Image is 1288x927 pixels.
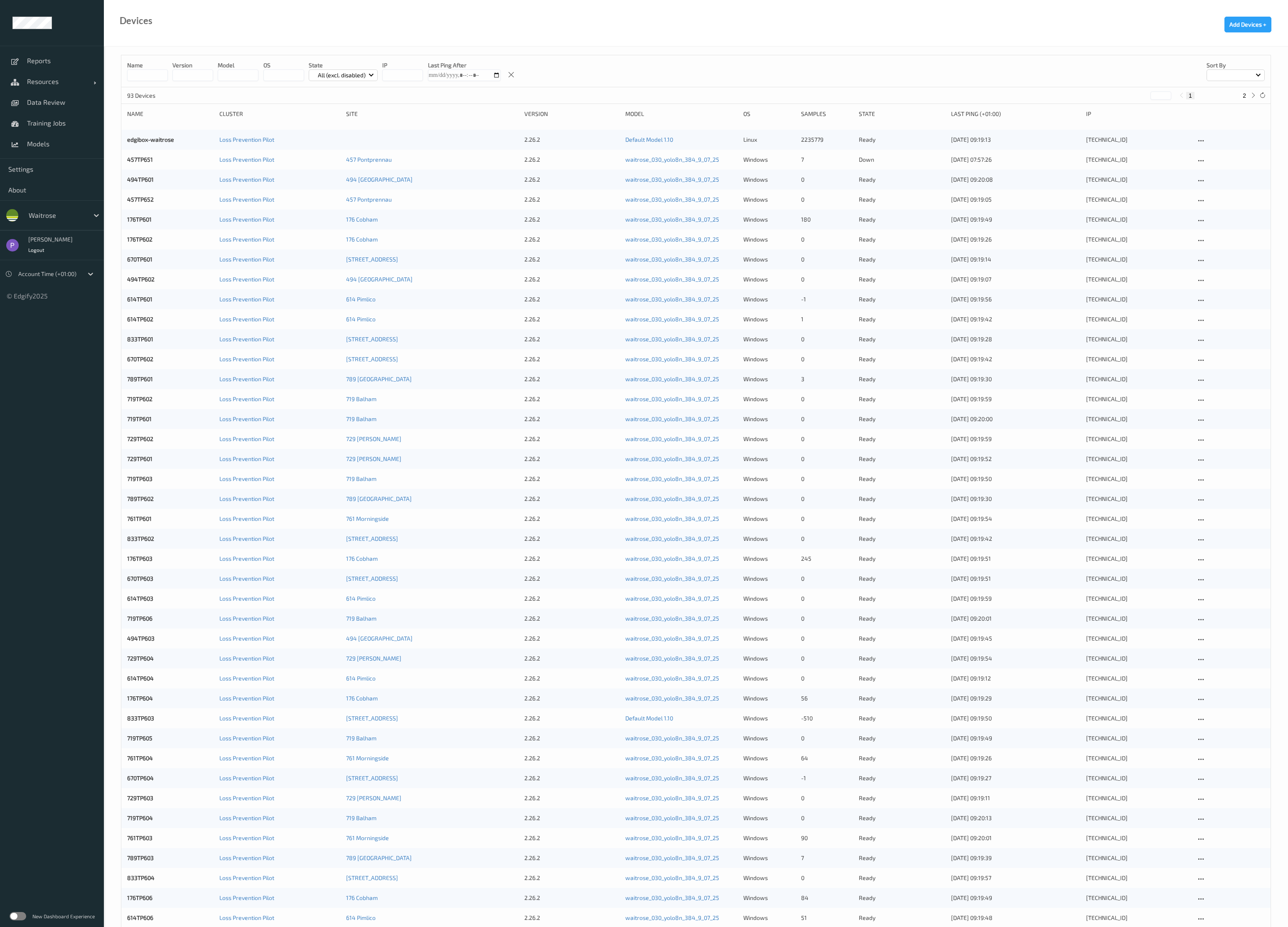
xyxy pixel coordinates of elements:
p: Name [127,61,168,69]
a: Loss Prevention Pilot [219,375,274,382]
div: 0 [801,255,853,264]
p: windows [743,455,795,463]
a: waitrose_030_yolo8n_384_9_07_25 [625,316,719,323]
a: 719 Balham [346,735,376,742]
div: 2.26.2 [524,315,619,323]
a: Loss Prevention Pilot [219,894,274,901]
a: 761TP601 [127,515,152,522]
p: windows [743,355,795,363]
a: Loss Prevention Pilot [219,196,274,203]
div: [TECHNICAL_ID] [1086,475,1190,483]
a: Loss Prevention Pilot [219,435,274,442]
a: waitrose_030_yolo8n_384_9_07_25 [625,216,719,223]
div: 0 [801,355,853,363]
p: ready [859,495,945,503]
a: waitrose_030_yolo8n_384_9_07_25 [625,335,719,343]
div: [TECHNICAL_ID] [1086,455,1190,463]
div: 2.26.2 [524,335,619,343]
a: Loss Prevention Pilot [219,296,274,303]
p: version [172,61,213,69]
div: 0 [801,495,853,503]
div: [DATE] 09:20:00 [951,415,1081,423]
a: waitrose_030_yolo8n_384_9_07_25 [625,854,719,861]
a: waitrose_030_yolo8n_384_9_07_25 [625,675,719,682]
div: [DATE] 09:19:30 [951,375,1081,383]
div: -1 [801,295,853,303]
div: 3 [801,375,853,383]
div: [TECHNICAL_ID] [1086,175,1190,184]
p: windows [743,375,795,383]
a: 761TP603 [127,834,152,841]
div: [TECHNICAL_ID] [1086,435,1190,443]
a: waitrose_030_yolo8n_384_9_07_25 [625,296,719,303]
a: 614 Pimlico [346,914,376,921]
p: ready [859,355,945,363]
p: ready [859,475,945,483]
div: Last Ping (+01:00) [951,110,1081,118]
div: 2.26.2 [524,195,619,204]
a: Default Model 1.10 [625,715,673,722]
div: [TECHNICAL_ID] [1086,375,1190,383]
p: windows [743,295,795,303]
a: waitrose_030_yolo8n_384_9_07_25 [625,375,719,382]
div: Site [346,110,519,118]
div: 2.26.2 [524,235,619,244]
p: windows [743,315,795,323]
a: Loss Prevention Pilot [219,475,274,482]
a: Loss Prevention Pilot [219,555,274,562]
a: waitrose_030_yolo8n_384_9_07_25 [625,276,719,283]
a: 729TP601 [127,455,152,462]
a: [STREET_ADDRESS] [346,535,398,542]
a: Loss Prevention Pilot [219,395,274,402]
a: Loss Prevention Pilot [219,814,274,821]
a: 494TP602 [127,276,155,283]
a: waitrose_030_yolo8n_384_9_07_25 [625,575,719,582]
div: 2.26.2 [524,155,619,164]
div: 2.26.2 [524,455,619,463]
a: [STREET_ADDRESS] [346,335,398,343]
a: 614 Pimlico [346,595,376,602]
p: windows [743,435,795,443]
div: [TECHNICAL_ID] [1086,136,1190,144]
div: [DATE] 09:19:42 [951,355,1081,363]
a: 494 [GEOGRAPHIC_DATA] [346,635,413,642]
a: Loss Prevention Pilot [219,595,274,602]
a: waitrose_030_yolo8n_384_9_07_25 [625,475,719,482]
a: 833TP602 [127,535,154,542]
a: Default Model 1.10 [625,136,673,143]
div: [TECHNICAL_ID] [1086,195,1190,204]
div: Devices [120,17,152,25]
a: edgibox-waitrose [127,136,174,143]
p: OS [263,61,304,69]
a: Loss Prevention Pilot [219,914,274,921]
button: 2 [1240,92,1249,99]
a: 729TP604 [127,655,154,662]
a: [STREET_ADDRESS] [346,256,398,263]
a: 457 Pontprennau [346,156,392,163]
div: 7 [801,155,853,164]
a: 761 Morningside [346,834,389,841]
a: 670TP601 [127,256,152,263]
div: 0 [801,335,853,343]
a: waitrose_030_yolo8n_384_9_07_25 [625,655,719,662]
div: State [859,110,945,118]
div: 180 [801,215,853,224]
a: 719 Balham [346,615,376,622]
div: 0 [801,395,853,403]
div: 2.26.2 [524,175,619,184]
div: [DATE] 09:19:50 [951,475,1081,483]
a: 719 Balham [346,415,376,422]
a: [STREET_ADDRESS] [346,715,398,722]
p: windows [743,515,795,523]
a: 614 Pimlico [346,675,376,682]
a: 833TP601 [127,335,153,343]
a: 729 [PERSON_NAME] [346,455,401,462]
p: ready [859,235,945,244]
div: [TECHNICAL_ID] [1086,255,1190,264]
a: 670TP603 [127,575,153,582]
a: 729 [PERSON_NAME] [346,435,401,442]
a: 457TP652 [127,196,154,203]
p: windows [743,215,795,224]
p: ready [859,136,945,144]
div: [DATE] 09:20:08 [951,175,1081,184]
